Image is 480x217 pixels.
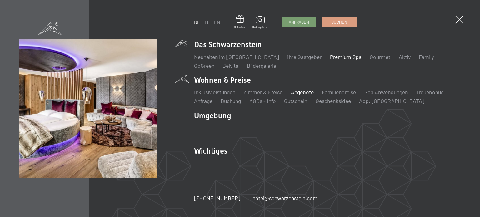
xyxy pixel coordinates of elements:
[234,15,246,29] a: Gutschein
[287,53,322,60] a: Ihre Gastgeber
[194,195,240,201] span: [PHONE_NUMBER]
[252,16,268,29] a: Bildergalerie
[194,53,279,60] a: Neuheiten im [GEOGRAPHIC_DATA]
[234,25,246,29] span: Gutschein
[330,53,362,60] a: Premium Spa
[331,19,347,25] span: Buchen
[214,19,220,25] a: EN
[284,97,307,104] a: Gutschein
[282,17,316,27] a: Anfragen
[252,194,317,202] a: hotel@schwarzenstein.com
[243,89,282,96] a: Zimmer & Preise
[249,97,276,104] a: AGBs - Info
[370,53,390,60] a: Gourmet
[322,89,356,96] a: Familienpreise
[364,89,408,96] a: Spa Anwendungen
[205,19,209,25] a: IT
[194,89,235,96] a: Inklusivleistungen
[399,53,411,60] a: Aktiv
[194,19,200,25] a: DE
[416,89,443,96] a: Treuebonus
[194,97,212,104] a: Anfrage
[222,62,238,69] a: Belvita
[316,97,351,104] a: Geschenksidee
[322,17,356,27] a: Buchen
[194,62,214,69] a: GoGreen
[291,89,314,96] a: Angebote
[359,97,424,104] a: App. [GEOGRAPHIC_DATA]
[289,19,309,25] span: Anfragen
[247,62,276,69] a: Bildergalerie
[252,25,268,29] span: Bildergalerie
[194,194,240,202] a: [PHONE_NUMBER]
[419,53,434,60] a: Family
[221,97,241,104] a: Buchung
